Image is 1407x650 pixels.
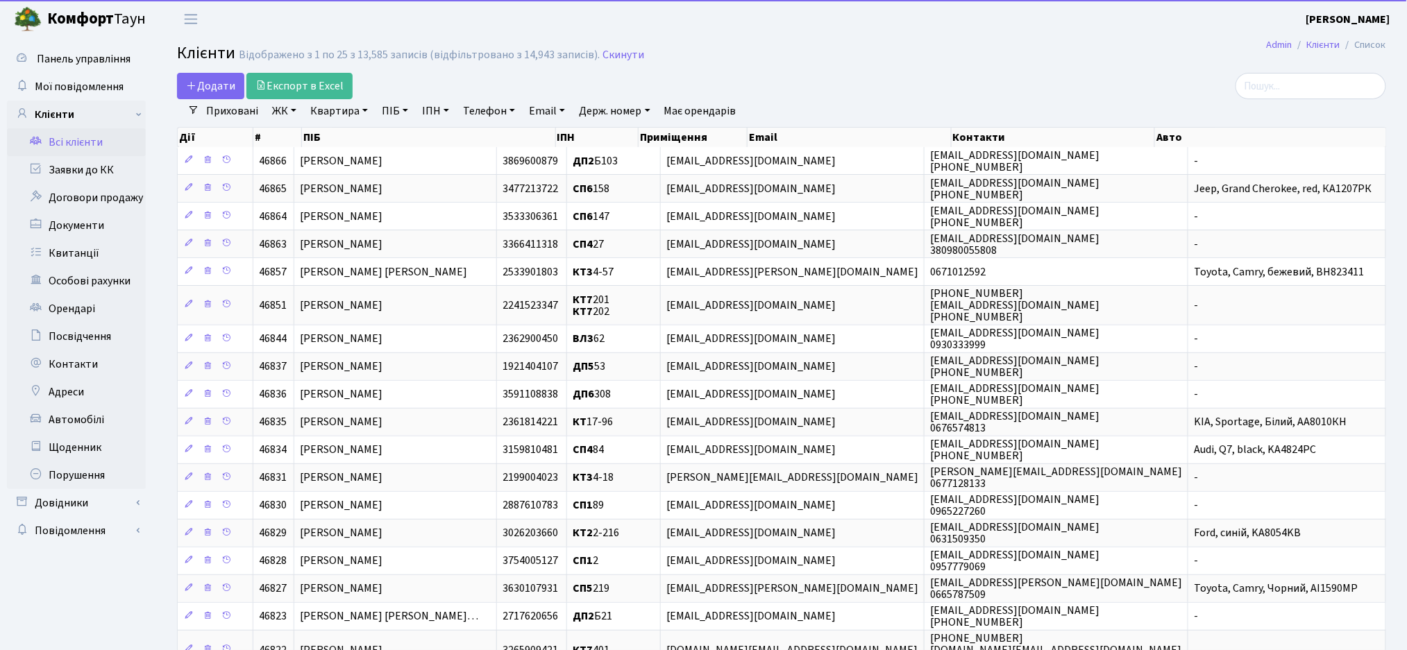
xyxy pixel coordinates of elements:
span: 3477213722 [503,181,558,196]
a: Експорт в Excel [246,73,353,99]
span: 219 [573,581,609,597]
span: [EMAIL_ADDRESS][DOMAIN_NAME] [666,332,836,347]
span: 62 [573,332,605,347]
span: 2362900450 [503,332,558,347]
span: 3159810481 [503,443,558,458]
span: 4-18 [573,470,614,486]
a: ІПН [416,99,455,123]
span: [PERSON_NAME] [300,153,382,169]
span: [PERSON_NAME] [300,498,382,513]
span: 46823 [259,609,287,624]
span: [EMAIL_ADDRESS][DOMAIN_NAME] [666,298,836,313]
span: 46831 [259,470,287,486]
span: - [1194,387,1198,402]
span: Мої повідомлення [35,79,124,94]
th: # [253,128,302,147]
span: Toyota, Camry, бежевий, BH823411 [1194,264,1364,280]
a: Квартира [305,99,373,123]
span: 2533901803 [503,264,558,280]
span: 46844 [259,332,287,347]
span: 2 [573,554,598,569]
span: Jeep, Grand Cherokee, red, КА1207РК [1194,181,1372,196]
b: СП1 [573,554,593,569]
span: [PERSON_NAME] [300,237,382,252]
span: - [1194,359,1198,375]
span: [PERSON_NAME] [300,387,382,402]
li: Список [1340,37,1386,53]
span: 27 [573,237,604,252]
span: [PERSON_NAME][EMAIL_ADDRESS][DOMAIN_NAME] 0677128133 [930,464,1182,491]
span: [EMAIL_ADDRESS][PERSON_NAME][DOMAIN_NAME] [666,264,918,280]
span: 0671012592 [930,264,986,280]
span: [PERSON_NAME] [300,443,382,458]
th: Контакти [952,128,1156,147]
span: [EMAIL_ADDRESS][DOMAIN_NAME] [PHONE_NUMBER] [930,603,1100,630]
button: Переключити навігацію [174,8,208,31]
span: [EMAIL_ADDRESS][DOMAIN_NAME] [666,153,836,169]
span: 2887610783 [503,498,558,513]
span: 46836 [259,387,287,402]
a: Приховані [201,99,264,123]
span: 3869600879 [503,153,558,169]
span: [EMAIL_ADDRESS][DOMAIN_NAME] [PHONE_NUMBER] [930,436,1100,463]
span: 308 [573,387,611,402]
span: [EMAIL_ADDRESS][PERSON_NAME][DOMAIN_NAME] 0665787509 [930,575,1182,602]
span: 3026203660 [503,526,558,541]
span: 46835 [259,415,287,430]
span: 1921404107 [503,359,558,375]
span: 147 [573,209,609,224]
span: - [1194,153,1198,169]
a: Щоденник [7,434,146,461]
span: 46863 [259,237,287,252]
a: Клієнти [7,101,146,128]
a: Email [523,99,571,123]
th: ПІБ [302,128,555,147]
a: Квитанції [7,239,146,267]
span: [EMAIL_ADDRESS][DOMAIN_NAME] [666,415,836,430]
b: СП1 [573,498,593,513]
a: Адреси [7,378,146,406]
span: KIA, Sportage, Білий, АА8010КН [1194,415,1347,430]
a: Admin [1267,37,1292,52]
span: 46834 [259,443,287,458]
th: Email [748,128,952,147]
span: [PERSON_NAME] [300,181,382,196]
span: 2-216 [573,526,619,541]
b: КТ7 [573,292,593,307]
b: ВЛ3 [573,332,593,347]
a: Довідники [7,489,146,517]
span: 201 202 [573,292,609,319]
span: [PERSON_NAME] [300,554,382,569]
span: [EMAIL_ADDRESS][DOMAIN_NAME] [PHONE_NUMBER] [930,203,1100,230]
span: Б21 [573,609,612,624]
div: Відображено з 1 по 25 з 13,585 записів (відфільтровано з 14,943 записів). [239,49,600,62]
span: 17-96 [573,415,613,430]
b: КТ [573,415,587,430]
span: 3366411318 [503,237,558,252]
span: [PHONE_NUMBER] [EMAIL_ADDRESS][DOMAIN_NAME] [PHONE_NUMBER] [930,286,1100,325]
span: Б103 [573,153,618,169]
span: [PERSON_NAME] [PERSON_NAME] [300,264,467,280]
b: КТ2 [573,526,593,541]
span: [EMAIL_ADDRESS][DOMAIN_NAME] [666,609,836,624]
nav: breadcrumb [1246,31,1407,60]
span: 3754005127 [503,554,558,569]
span: - [1194,470,1198,486]
span: 2717620656 [503,609,558,624]
span: [EMAIL_ADDRESS][DOMAIN_NAME] 0676574813 [930,409,1100,436]
img: logo.png [14,6,42,33]
span: 46851 [259,298,287,313]
a: Особові рахунки [7,267,146,295]
span: 3630107931 [503,581,558,597]
span: [EMAIL_ADDRESS][DOMAIN_NAME] 0965227260 [930,492,1100,519]
th: Приміщення [639,128,748,147]
a: Скинути [603,49,644,62]
span: - [1194,609,1198,624]
span: [EMAIL_ADDRESS][DOMAIN_NAME] [PHONE_NUMBER] [930,353,1100,380]
span: 2199004023 [503,470,558,486]
span: 89 [573,498,604,513]
span: Ford, синій, KA8054KB [1194,526,1301,541]
span: Клієнти [177,41,235,65]
span: 46827 [259,581,287,597]
span: Таун [47,8,146,31]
